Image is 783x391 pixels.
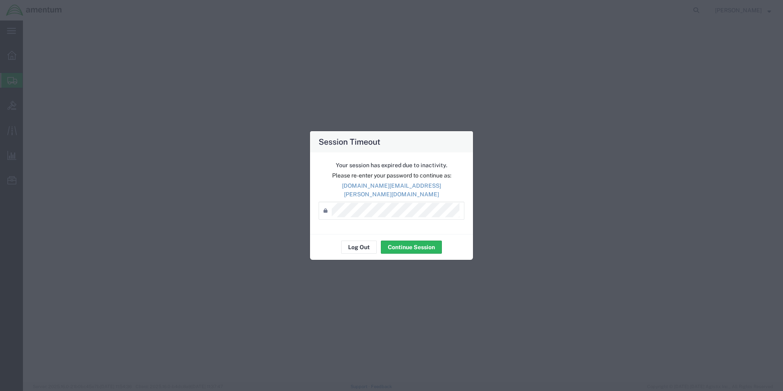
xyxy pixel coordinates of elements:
button: Continue Session [381,241,442,254]
p: [DOMAIN_NAME][EMAIL_ADDRESS][PERSON_NAME][DOMAIN_NAME] [319,182,464,199]
button: Log Out [341,241,377,254]
p: Your session has expired due to inactivity. [319,161,464,170]
p: Please re-enter your password to continue as: [319,171,464,180]
h4: Session Timeout [319,136,380,148]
